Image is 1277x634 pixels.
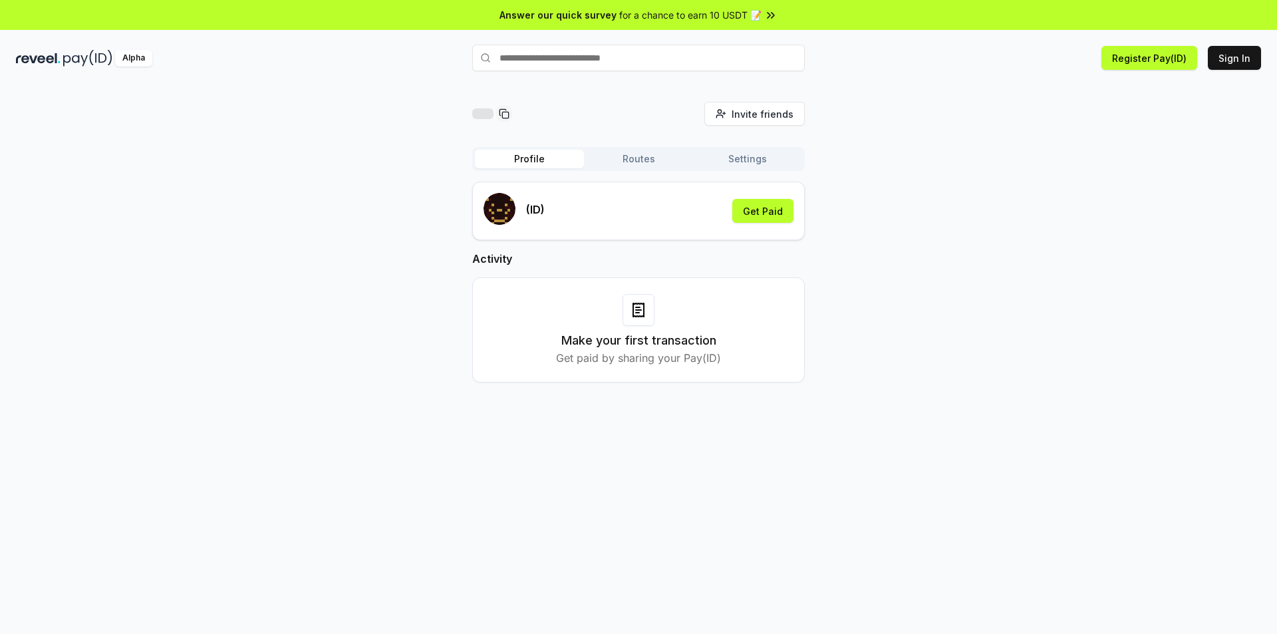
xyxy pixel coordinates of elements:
button: Invite friends [704,102,805,126]
h3: Make your first transaction [561,331,716,350]
button: Sign In [1208,46,1261,70]
button: Settings [693,150,802,168]
div: Alpha [115,50,152,67]
button: Register Pay(ID) [1101,46,1197,70]
p: (ID) [526,202,545,218]
span: for a chance to earn 10 USDT 📝 [619,8,762,22]
span: Answer our quick survey [499,8,617,22]
button: Get Paid [732,199,793,223]
img: pay_id [63,50,112,67]
span: Invite friends [732,107,793,121]
h2: Activity [472,251,805,267]
img: reveel_dark [16,50,61,67]
button: Profile [475,150,584,168]
button: Routes [584,150,693,168]
p: Get paid by sharing your Pay(ID) [556,350,721,366]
